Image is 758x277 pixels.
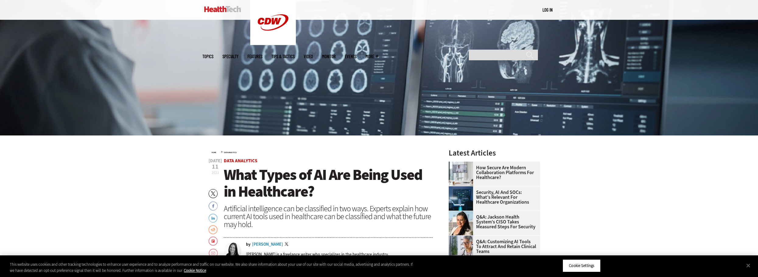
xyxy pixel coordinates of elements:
img: Home [204,6,241,12]
span: Specialty [223,54,238,59]
a: Connie Barrera [449,211,476,216]
a: Home [212,151,216,154]
a: doctor on laptop [449,236,476,240]
div: This website uses cookies and other tracking technologies to enhance user experience and to analy... [10,261,417,273]
a: Features [247,54,262,59]
h3: Latest Articles [449,149,540,157]
span: [DATE] [209,159,222,163]
a: Twitter [285,242,290,247]
span: 2023 [212,170,219,175]
a: Events [345,54,356,59]
a: Q&A: Jackson Health System’s CISO Takes Measured Steps for Security [449,215,536,229]
a: security team in high-tech computer room [449,186,476,191]
span: Topics [202,54,213,59]
span: 11 [209,164,222,170]
a: Q&A: Customizing AI Tools To Attract and Retain Clinical Teams [449,239,536,254]
a: MonITor [322,54,336,59]
button: Close [742,259,755,272]
img: doctor on laptop [449,236,473,260]
a: Video [304,54,313,59]
div: » [212,149,433,154]
img: Erin Laviola [224,242,241,260]
span: What Types of AI Are Being Used in Healthcare? [224,165,422,202]
a: Tips & Tactics [272,54,295,59]
a: More information about your privacy [184,268,206,273]
img: security team in high-tech computer room [449,186,473,211]
img: care team speaks with physician over conference call [449,162,473,186]
div: User menu [542,7,553,13]
span: More [366,54,378,59]
a: Data Analytics [224,158,257,164]
a: Security, AI and SOCs: What’s Relevant for Healthcare Organizations [449,190,536,205]
a: Log in [542,7,553,12]
a: [PERSON_NAME] [252,242,283,247]
div: Artificial intelligence can be classified in two ways. Experts explain how current AI tools used ... [224,205,433,228]
a: care team speaks with physician over conference call [449,162,476,167]
span: by [246,242,251,247]
button: Cookie Settings [563,259,601,272]
a: How Secure Are Modern Collaboration Platforms for Healthcare? [449,165,536,180]
img: Connie Barrera [449,211,473,235]
p: [PERSON_NAME] is a freelance writer who specializes in the healthcare industry. [246,251,389,257]
a: CDW [250,40,296,47]
a: Data Analytics [224,151,237,154]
